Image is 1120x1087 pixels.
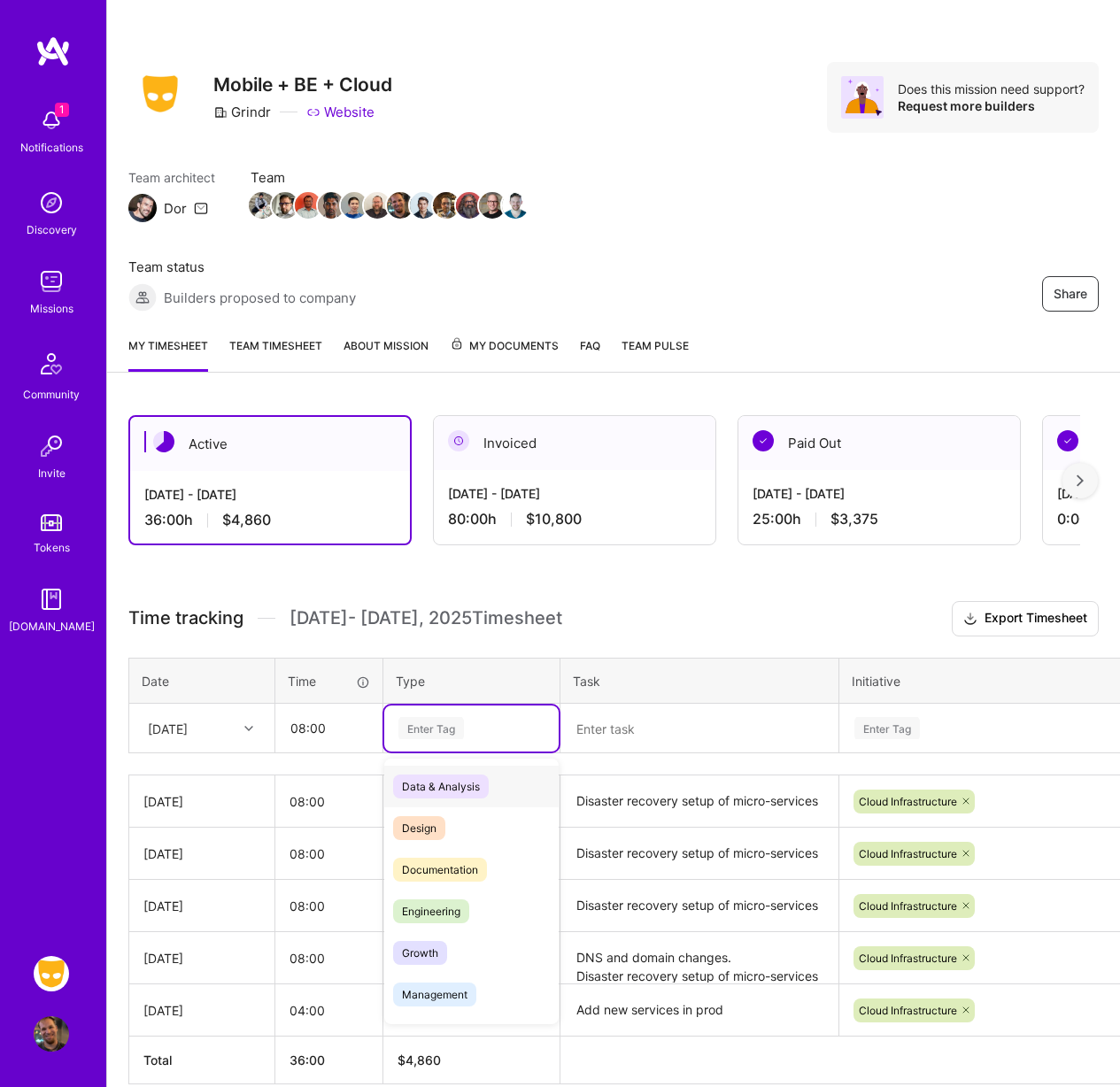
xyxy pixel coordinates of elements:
[458,190,481,220] a: Team Member Avatar
[275,778,382,825] input: HH:MM
[383,658,560,704] th: Type
[859,952,957,965] span: Cloud Infrastructure
[222,511,271,529] span: $4,860
[297,190,320,220] a: Team Member Avatar
[393,775,489,798] span: Data & Analysis
[562,777,837,826] textarea: Disaster recovery setup of micro-services
[393,899,469,923] span: Engineering
[275,987,382,1034] input: HH:MM
[435,190,458,220] a: Team Member Avatar
[320,190,343,220] a: Team Member Avatar
[29,1016,73,1052] a: User Avatar
[129,658,275,704] th: Date
[562,986,837,1035] textarea: Add new services in prod
[290,607,562,629] span: [DATE] - [DATE] , 2025 Timesheet
[1057,430,1078,451] img: Paid Out
[128,336,208,372] a: My timesheet
[393,858,487,882] span: Documentation
[434,416,715,470] div: Invoiced
[562,882,837,930] textarea: Disaster recovery setup of micro-services
[410,192,436,219] img: Team Member Avatar
[143,844,260,863] div: [DATE]
[229,336,322,372] a: Team timesheet
[841,76,884,119] img: Avatar
[213,105,228,119] i: icon CompanyGray
[29,956,73,991] a: Grindr: Mobile + BE + Cloud
[622,339,689,352] span: Team Pulse
[251,190,274,220] a: Team Member Avatar
[898,81,1085,97] div: Does this mission need support?
[448,510,701,528] div: 80:00 h
[128,607,243,629] span: Time tracking
[213,73,392,96] h3: Mobile + BE + Cloud
[272,192,298,219] img: Team Member Avatar
[318,192,344,219] img: Team Member Avatar
[1042,276,1099,312] button: Share
[275,830,382,877] input: HH:MM
[164,199,187,218] div: Dor
[502,192,529,219] img: Team Member Avatar
[479,192,506,219] img: Team Member Avatar
[963,610,977,628] i: icon Download
[504,190,527,220] a: Team Member Avatar
[393,816,445,840] span: Design
[130,417,410,471] div: Active
[481,190,504,220] a: Team Member Avatar
[433,192,460,219] img: Team Member Avatar
[393,983,476,1006] span: Management
[143,897,260,915] div: [DATE]
[450,336,559,372] a: My Documents
[164,289,356,307] span: Builders proposed to company
[41,514,62,531] img: tokens
[898,97,1085,114] div: Request more builders
[562,829,837,878] textarea: Disaster recovery setup of micro-services
[30,343,73,385] img: Community
[753,510,1006,528] div: 25:00 h
[9,617,95,636] div: [DOMAIN_NAME]
[580,336,600,372] a: FAQ
[249,192,275,219] img: Team Member Avatar
[389,190,412,220] a: Team Member Avatar
[753,484,1006,503] div: [DATE] - [DATE]
[128,283,157,312] img: Builders proposed to company
[34,264,69,299] img: teamwork
[153,431,174,452] img: Active
[55,103,69,117] span: 1
[398,714,464,742] div: Enter Tag
[859,847,957,860] span: Cloud Infrastructure
[830,510,878,528] span: $3,375
[274,190,297,220] a: Team Member Avatar
[34,582,69,617] img: guide book
[144,511,396,529] div: 36:00 h
[34,538,70,557] div: Tokens
[213,103,271,121] div: Grindr
[343,190,366,220] a: Team Member Avatar
[128,168,215,187] span: Team architect
[306,103,375,121] a: Website
[448,484,701,503] div: [DATE] - [DATE]
[387,192,413,219] img: Team Member Avatar
[398,1052,441,1068] span: $ 4,860
[128,194,157,222] img: Team Architect
[34,956,69,991] img: Grindr: Mobile + BE + Cloud
[448,430,469,451] img: Invoiced
[859,795,957,808] span: Cloud Infrastructure
[30,299,73,318] div: Missions
[23,385,80,404] div: Community
[34,185,69,220] img: discovery
[194,201,208,215] i: icon Mail
[143,949,260,968] div: [DATE]
[412,190,435,220] a: Team Member Avatar
[27,220,77,239] div: Discovery
[1077,474,1084,487] img: right
[143,792,260,811] div: [DATE]
[275,935,382,982] input: HH:MM
[753,430,774,451] img: Paid Out
[344,336,429,372] a: About Mission
[364,192,390,219] img: Team Member Avatar
[560,658,839,704] th: Task
[295,192,321,219] img: Team Member Avatar
[128,258,356,276] span: Team status
[526,510,582,528] span: $10,800
[456,192,483,219] img: Team Member Avatar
